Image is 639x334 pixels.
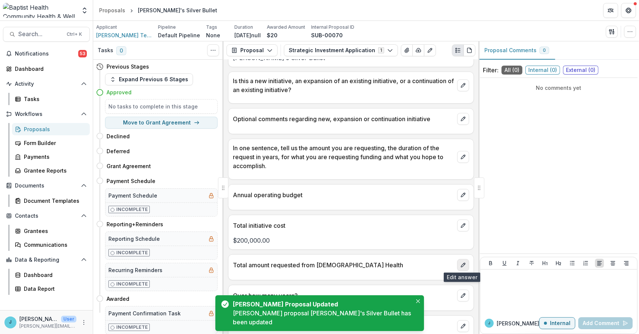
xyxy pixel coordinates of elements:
[116,46,126,55] span: 0
[15,111,78,117] span: Workflows
[3,254,90,266] button: Open Data & Reporting
[502,66,522,75] span: All ( 0 )
[311,24,354,31] p: Internal Proposal ID
[9,320,12,325] div: Jennifer
[79,318,88,327] button: More
[24,285,84,293] div: Data Report
[206,24,217,31] p: Tags
[15,65,84,73] div: Dashboard
[233,236,469,245] p: $200,000.00
[15,81,78,87] span: Activity
[267,31,278,39] p: $20
[116,206,148,213] p: Incomplete
[12,195,90,207] a: Document Templates
[457,189,469,201] button: edit
[3,63,90,75] a: Dashboard
[483,84,635,92] p: No comments yet
[486,259,495,268] button: Bold
[595,259,604,268] button: Align Left
[116,324,148,331] p: Incomplete
[24,227,84,235] div: Grantees
[3,108,90,120] button: Open Workflows
[581,259,590,268] button: Ordered List
[541,259,550,268] button: Heading 1
[3,27,90,42] button: Search...
[79,3,90,18] button: Open entity switcher
[107,88,132,96] h4: Approved
[550,320,570,327] p: Internal
[12,123,90,135] a: Proposals
[608,259,617,268] button: Align Center
[527,259,536,268] button: Strike
[483,66,499,75] p: Filter:
[99,6,125,14] div: Proposals
[158,24,176,31] p: Pipeline
[234,24,253,31] p: Duration
[207,44,219,56] button: Toggle View Cancelled Tasks
[500,259,509,268] button: Underline
[3,210,90,222] button: Open Contacts
[284,44,398,56] button: Strategic Investment Application1
[108,192,157,199] h5: Payment Schedule
[568,259,577,268] button: Bullet List
[478,41,555,60] button: Proposal Comments
[543,48,546,53] span: 0
[3,48,90,60] button: Notifications53
[96,5,220,16] nav: breadcrumb
[457,220,469,231] button: edit
[233,76,454,94] p: Is this a new initiative, an expansion of an existing initiative, or a continuation of an existin...
[116,281,148,287] p: Incomplete
[24,167,84,174] div: Grantee Reports
[563,66,598,75] span: External ( 0 )
[19,315,58,323] p: [PERSON_NAME]
[61,316,76,322] p: User
[233,144,454,170] p: In one sentence, tell us the amount you are requesting, the duration of the request in years, for...
[401,44,413,56] button: View Attached Files
[96,31,152,39] a: [PERSON_NAME] Test Org
[24,271,84,279] div: Dashboard
[525,66,560,75] span: Internal ( 0 )
[65,30,83,38] div: Ctrl + K
[3,180,90,192] button: Open Documents
[98,47,113,54] h3: Tasks
[457,151,469,163] button: edit
[116,249,148,256] p: Incomplete
[15,51,78,57] span: Notifications
[96,5,128,16] a: Proposals
[108,103,214,110] h5: No tasks to complete in this stage
[107,63,149,70] h4: Previous Stages
[105,73,193,85] button: Expand Previous 6 Stages
[12,283,90,295] a: Data Report
[227,44,278,56] button: Proposal
[457,290,469,302] button: edit
[12,93,90,105] a: Tasks
[15,257,78,263] span: Data & Reporting
[12,225,90,237] a: Grantees
[107,220,163,228] h4: Reporting+Reminders
[138,6,217,14] div: [PERSON_NAME]'s Silver Bullet
[233,190,454,199] p: Annual operating budget
[497,319,539,327] p: [PERSON_NAME]
[3,78,90,90] button: Open Activity
[513,259,522,268] button: Italicize
[539,317,575,329] button: Internal
[424,44,436,56] button: Edit as form
[105,117,218,129] button: Move to Grant Agreement
[107,295,129,303] h4: Awarded
[24,241,84,249] div: Communications
[24,125,84,133] div: Proposals
[107,132,130,140] h4: Declined
[233,114,454,123] p: Optional comments regarding new, expansion or continuation initiative
[24,139,84,147] div: Form Builder
[24,197,84,205] div: Document Templates
[15,183,78,189] span: Documents
[12,137,90,149] a: Form Builder
[414,297,423,306] button: Close
[233,261,454,270] p: Total amount requested from [DEMOGRAPHIC_DATA] Health
[18,31,62,38] span: Search...
[3,3,76,18] img: Baptist Health Community Health & Well Being logo
[457,79,469,91] button: edit
[12,269,90,281] a: Dashboard
[12,164,90,177] a: Grantee Reports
